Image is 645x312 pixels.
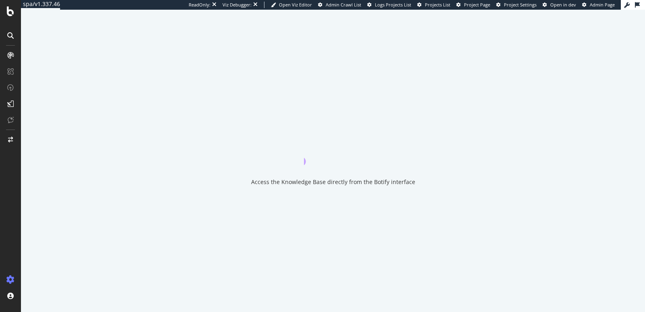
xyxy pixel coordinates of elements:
span: Admin Crawl List [326,2,361,8]
a: Logs Projects List [367,2,411,8]
div: Access the Knowledge Base directly from the Botify interface [251,178,415,186]
span: Admin Page [590,2,615,8]
a: Admin Crawl List [318,2,361,8]
span: Project Settings [504,2,537,8]
a: Project Settings [496,2,537,8]
a: Open in dev [543,2,576,8]
div: ReadOnly: [189,2,210,8]
div: Viz Debugger: [223,2,252,8]
a: Admin Page [582,2,615,8]
span: Projects List [425,2,450,8]
div: animation [304,136,362,165]
a: Open Viz Editor [271,2,312,8]
span: Open Viz Editor [279,2,312,8]
a: Project Page [456,2,490,8]
a: Projects List [417,2,450,8]
span: Logs Projects List [375,2,411,8]
span: Project Page [464,2,490,8]
span: Open in dev [550,2,576,8]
